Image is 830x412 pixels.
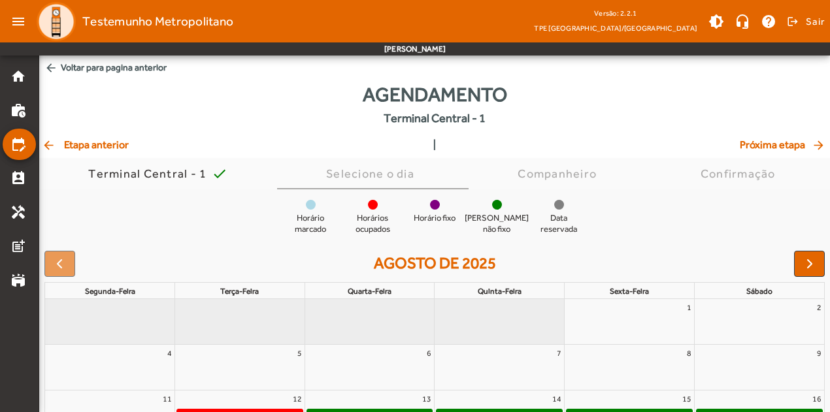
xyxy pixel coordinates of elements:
td: 2 de agosto de 2025 [694,299,824,344]
span: Próxima etapa [740,137,827,153]
a: 11 de agosto de 2025 [160,390,174,407]
div: Selecione o dia [326,167,420,180]
a: 8 de agosto de 2025 [684,345,694,362]
a: 16 de agosto de 2025 [810,390,824,407]
button: Sair [785,12,825,31]
a: 13 de agosto de 2025 [420,390,434,407]
a: 7 de agosto de 2025 [554,345,564,362]
div: Terminal Central - 1 [88,167,212,180]
mat-icon: post_add [10,238,26,254]
a: 2 de agosto de 2025 [814,299,824,316]
mat-icon: edit_calendar [10,136,26,152]
td: 6 de agosto de 2025 [305,344,435,390]
a: quinta-feira [475,284,524,298]
mat-icon: work_history [10,103,26,118]
h2: agosto de 2025 [374,254,496,273]
div: Confirmação [701,167,781,180]
td: 8 de agosto de 2025 [565,344,695,390]
img: Logo TPE [37,2,76,41]
a: terça-feira [218,284,261,298]
span: Horário marcado [284,213,337,235]
div: Versão: 2.2.1 [534,5,697,22]
span: Testemunho Metropolitano [82,11,233,32]
span: Data reservada [533,213,585,235]
a: segunda-feira [82,284,138,298]
span: Sair [806,11,825,32]
a: 9 de agosto de 2025 [814,345,824,362]
a: 4 de agosto de 2025 [165,345,174,362]
td: 5 de agosto de 2025 [175,344,305,390]
div: Companheiro [518,167,602,180]
mat-icon: arrow_forward [812,138,827,151]
td: 9 de agosto de 2025 [694,344,824,390]
mat-icon: handyman [10,204,26,220]
mat-icon: arrow_back [44,61,58,74]
a: Testemunho Metropolitano [31,2,233,41]
mat-icon: perm_contact_calendar [10,170,26,186]
a: 1 de agosto de 2025 [684,299,694,316]
a: sábado [744,284,775,298]
a: quarta-feira [345,284,394,298]
mat-icon: home [10,69,26,84]
a: 12 de agosto de 2025 [290,390,305,407]
mat-icon: stadium [10,272,26,288]
span: Agendamento [363,80,507,109]
a: 15 de agosto de 2025 [680,390,694,407]
td: 1 de agosto de 2025 [565,299,695,344]
a: 6 de agosto de 2025 [424,345,434,362]
a: 5 de agosto de 2025 [295,345,305,362]
a: 14 de agosto de 2025 [550,390,564,407]
span: Horário fixo [414,213,456,224]
td: 4 de agosto de 2025 [45,344,175,390]
span: Horários ocupados [346,213,399,235]
span: Terminal Central - 1 [384,109,486,127]
span: | [433,137,436,153]
mat-icon: menu [5,8,31,35]
span: TPE [GEOGRAPHIC_DATA]/[GEOGRAPHIC_DATA] [534,22,697,35]
a: sexta-feira [607,284,652,298]
mat-icon: arrow_back [42,138,58,151]
span: Etapa anterior [42,137,129,153]
span: [PERSON_NAME] não fixo [465,213,529,235]
span: Voltar para pagina anterior [39,55,830,80]
mat-icon: check [212,166,227,182]
td: 7 de agosto de 2025 [435,344,565,390]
